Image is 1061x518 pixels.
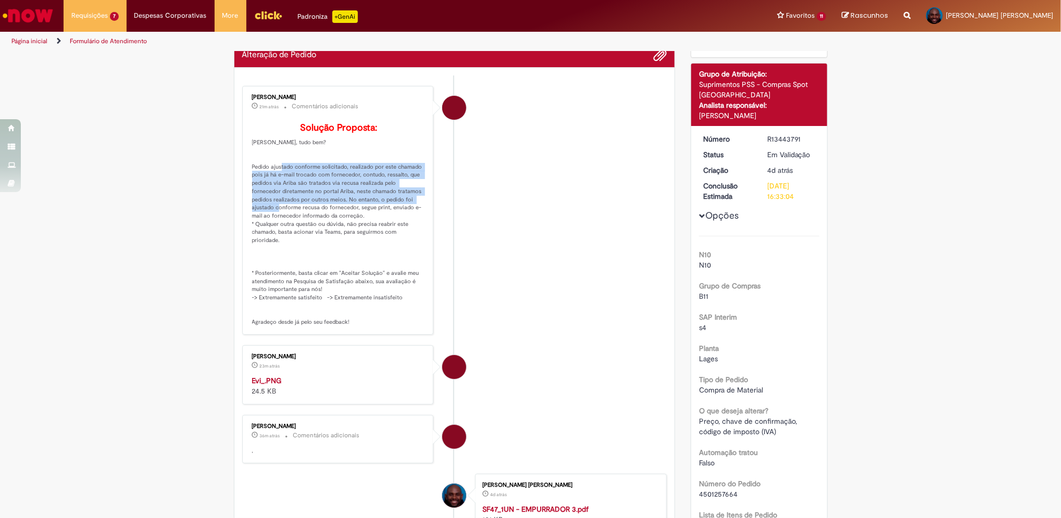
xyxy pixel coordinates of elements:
[71,10,108,21] span: Requisições
[699,250,711,259] b: N10
[767,166,793,175] time: 25/08/2025 11:33:00
[293,431,360,440] small: Comentários adicionais
[695,181,759,201] dt: Conclusão Estimada
[260,104,279,110] time: 29/08/2025 11:08:38
[699,375,748,384] b: Tipo de Pedido
[8,32,700,51] ul: Trilhas de página
[699,292,708,301] span: B11
[699,110,819,121] div: [PERSON_NAME]
[699,416,799,436] span: Preço, chave de confirmação, código de imposto (IVA)
[695,149,759,160] dt: Status
[490,491,507,498] time: 25/08/2025 11:32:56
[699,79,819,100] div: Suprimentos PSS - Compras Spot [GEOGRAPHIC_DATA]
[842,11,888,21] a: Rascunhos
[260,433,280,439] time: 29/08/2025 10:53:17
[699,100,819,110] div: Analista responsável:
[490,491,507,498] span: 4d atrás
[767,149,816,160] div: Em Validação
[699,323,706,332] span: s4
[442,484,466,508] div: Helysson Hamilton Geraldo do Nascimento
[260,433,280,439] span: 36m atrás
[482,504,589,514] a: SF47_1UN - EMPURRADOR 3.pdf
[767,181,816,201] div: [DATE] 16:33:04
[260,363,280,369] time: 29/08/2025 11:06:46
[252,353,426,360] div: [PERSON_NAME]
[653,48,667,62] button: Adicionar anexos
[252,423,426,429] div: [PERSON_NAME]
[817,12,826,21] span: 11
[946,11,1053,20] span: [PERSON_NAME] [PERSON_NAME]
[767,134,816,144] div: R13443791
[699,385,763,395] span: Compra de Material
[252,376,282,385] a: Evi_.PNG
[699,448,758,457] b: Automação tratou
[851,10,888,20] span: Rascunhos
[695,134,759,144] dt: Número
[134,10,207,21] span: Despesas Corporativas
[442,355,466,379] div: Fátima Aparecida Mendes Pedreira
[442,96,466,120] div: Fátima Aparecida Mendes Pedreira
[699,260,711,270] span: N10
[252,94,426,100] div: [PERSON_NAME]
[1,5,55,26] img: ServiceNow
[786,10,815,21] span: Favoritos
[254,7,282,23] img: click_logo_yellow_360x200.png
[222,10,239,21] span: More
[699,312,737,322] b: SAP Interim
[260,363,280,369] span: 23m atrás
[332,10,358,23] p: +GenAi
[699,281,760,290] b: Grupo de Compras
[767,166,793,175] span: 4d atrás
[11,37,47,45] a: Página inicial
[767,165,816,175] div: 25/08/2025 11:33:00
[252,447,426,455] p: ,
[699,69,819,79] div: Grupo de Atribuição:
[252,123,426,326] p: [PERSON_NAME], tudo bem? Pedido ajustado conforme solicitado, realizado por este chamado pois já ...
[699,458,715,468] span: Falso
[110,12,119,21] span: 7
[260,104,279,110] span: 21m atrás
[252,375,426,396] div: 24.5 KB
[695,165,759,175] dt: Criação
[699,479,760,488] b: Número do Pedido
[292,102,359,111] small: Comentários adicionais
[699,354,718,363] span: Lages
[70,37,147,45] a: Formulário de Atendimento
[699,406,768,415] b: O que deseja alterar?
[300,122,377,134] b: Solução Proposta:
[482,482,656,488] div: [PERSON_NAME] [PERSON_NAME]
[699,344,719,353] b: Planta
[298,10,358,23] div: Padroniza
[442,425,466,449] div: Fátima Aparecida Mendes Pedreira
[699,489,738,499] span: 4501257664
[242,50,317,60] h2: Alteração de Pedido Histórico de tíquete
